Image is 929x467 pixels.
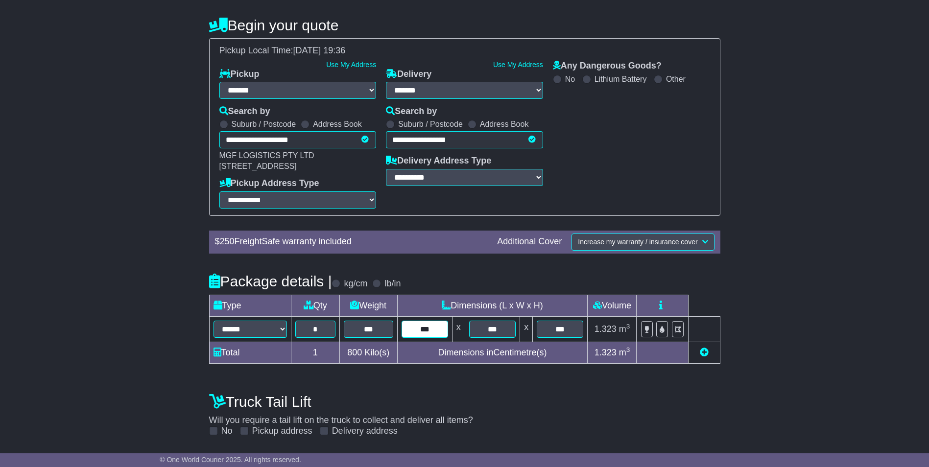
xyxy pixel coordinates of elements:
td: x [452,316,465,342]
button: Increase my warranty / insurance cover [572,233,714,251]
a: Use My Address [326,61,376,69]
td: Dimensions in Centimetre(s) [397,342,588,363]
td: Dimensions (L x W x H) [397,295,588,316]
label: No [565,74,575,84]
label: Any Dangerous Goods? [553,61,662,71]
span: Increase my warranty / insurance cover [578,238,697,246]
div: Will you require a tail lift on the truck to collect and deliver all items? [204,389,725,437]
div: Pickup Local Time: [214,46,715,56]
span: 1.323 [595,348,617,357]
td: Qty [291,295,339,316]
h4: Truck Tail Lift [209,394,720,410]
label: Pickup Address Type [219,178,319,189]
label: Lithium Battery [595,74,647,84]
label: Pickup address [252,426,312,437]
h4: Package details | [209,273,332,289]
label: Pickup [219,69,260,80]
td: x [520,316,533,342]
label: Address Book [313,119,362,129]
label: Suburb / Postcode [232,119,296,129]
td: Volume [588,295,637,316]
span: © One World Courier 2025. All rights reserved. [160,456,301,464]
td: 1 [291,342,339,363]
td: Kilo(s) [339,342,397,363]
label: Delivery address [332,426,398,437]
a: Use My Address [493,61,543,69]
span: [DATE] 19:36 [293,46,346,55]
span: m [619,324,630,334]
label: No [221,426,233,437]
span: [STREET_ADDRESS] [219,162,297,170]
div: $ FreightSafe warranty included [210,236,493,247]
div: Additional Cover [492,236,567,247]
td: Total [209,342,291,363]
span: 250 [220,236,235,246]
span: m [619,348,630,357]
label: kg/cm [344,279,367,289]
label: Suburb / Postcode [398,119,463,129]
label: lb/in [384,279,401,289]
td: Weight [339,295,397,316]
label: Other [666,74,686,84]
label: Address Book [480,119,529,129]
label: Delivery Address Type [386,156,491,166]
a: Add new item [700,348,709,357]
span: MGF LOGISTICS PTY LTD [219,151,314,160]
label: Search by [386,106,437,117]
span: 1.323 [595,324,617,334]
label: Delivery [386,69,431,80]
h4: Begin your quote [209,17,720,33]
span: 800 [347,348,362,357]
sup: 3 [626,323,630,330]
label: Search by [219,106,270,117]
td: Type [209,295,291,316]
sup: 3 [626,346,630,353]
